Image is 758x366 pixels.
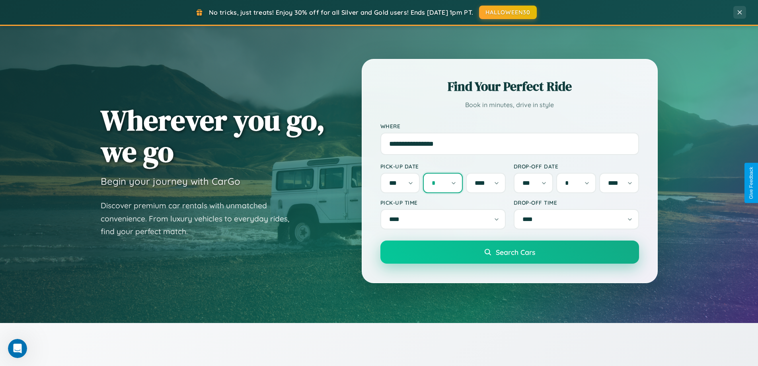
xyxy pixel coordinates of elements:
label: Where [380,123,639,129]
span: Search Cars [496,248,535,256]
label: Drop-off Time [514,199,639,206]
div: Give Feedback [748,167,754,199]
label: Pick-up Time [380,199,506,206]
p: Discover premium car rentals with unmatched convenience. From luxury vehicles to everyday rides, ... [101,199,300,238]
iframe: Intercom live chat [8,339,27,358]
h3: Begin your journey with CarGo [101,175,240,187]
label: Pick-up Date [380,163,506,170]
p: Book in minutes, drive in style [380,99,639,111]
span: No tricks, just treats! Enjoy 30% off for all Silver and Gold users! Ends [DATE] 1pm PT. [209,8,473,16]
label: Drop-off Date [514,163,639,170]
h1: Wherever you go, we go [101,104,325,167]
button: HALLOWEEN30 [479,6,537,19]
button: Search Cars [380,241,639,264]
h2: Find Your Perfect Ride [380,78,639,95]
